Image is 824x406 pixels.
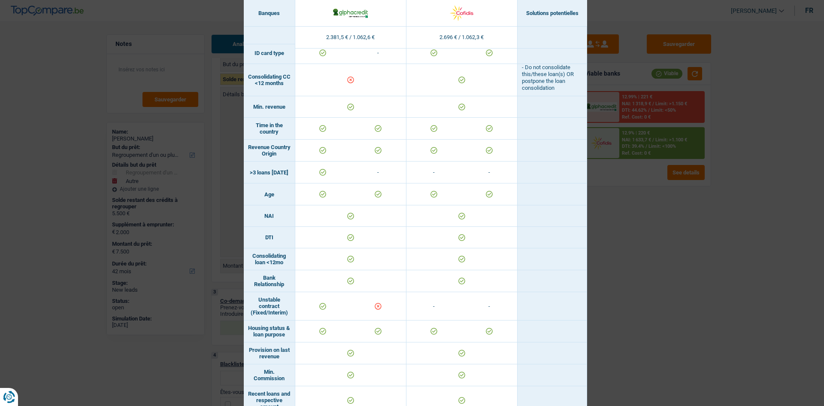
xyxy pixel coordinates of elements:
[244,292,295,321] td: Unstable contract (Fixed/Interim)
[443,4,480,22] img: Cofidis
[244,162,295,183] td: >3 loans [DATE]
[244,183,295,205] td: Age
[462,162,517,183] td: -
[244,270,295,292] td: Bank Relationship
[244,248,295,270] td: Consolidating loan <12mo
[244,205,295,227] td: NAI
[406,162,462,183] td: -
[406,292,462,320] td: -
[351,42,406,64] td: -
[406,27,518,49] td: 2.696 € / 1.062,3 €
[462,292,517,320] td: -
[351,162,406,183] td: -
[244,364,295,386] td: Min. Commission
[244,321,295,342] td: Housing status & loan purpose
[244,118,295,140] td: Time in the country
[518,64,587,96] td: - Do not consolidate this/these loan(s) OR postpone the loan consolidation
[244,96,295,118] td: Min. revenue
[244,342,295,364] td: Provision on last revenue
[244,64,295,96] td: Consolidating CC <12 months
[244,42,295,64] td: ID card type
[332,7,369,18] img: AlphaCredit
[244,140,295,162] td: Revenue Country Origin
[295,27,406,49] td: 2.381,5 € / 1.062,6 €
[244,227,295,248] td: DTI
